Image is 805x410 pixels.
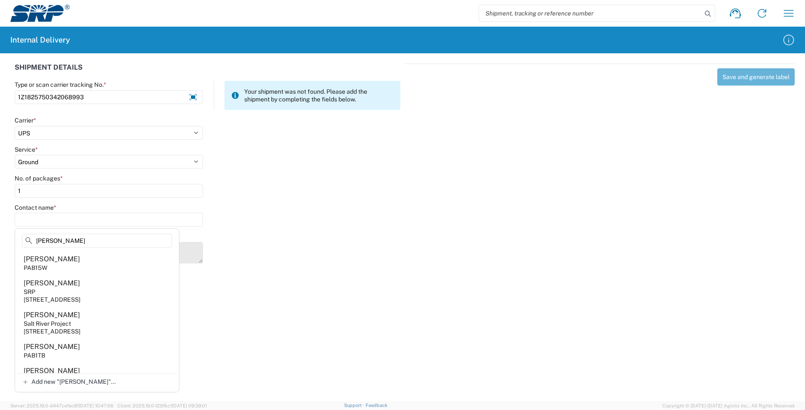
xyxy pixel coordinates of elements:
a: Support [344,403,366,408]
label: Carrier [15,116,36,124]
div: [PERSON_NAME] [24,254,80,264]
span: [DATE] 10:47:06 [79,403,114,408]
span: [DATE] 09:39:01 [172,403,207,408]
span: Your shipment was not found. Please add the shipment by completing the fields below. [244,88,393,103]
input: Shipment, tracking or reference number [479,5,702,21]
label: No. of packages [15,174,63,182]
div: [PERSON_NAME] [24,366,80,376]
div: SRP [24,288,35,296]
span: Copyright © [DATE]-[DATE] Agistix Inc., All Rights Reserved [662,402,795,410]
div: [STREET_ADDRESS] [24,296,80,303]
span: Server: 2025.19.0-d447cefac8f [10,403,114,408]
div: [PERSON_NAME] [24,342,80,352]
div: [STREET_ADDRESS] [24,327,80,335]
div: PAB15W [24,264,47,272]
img: srp [10,5,70,22]
h2: Internal Delivery [10,35,70,45]
label: Type or scan carrier tracking No. [15,81,106,89]
span: Client: 2025.19.0-129fbcf [117,403,207,408]
label: Service [15,146,38,153]
div: SHIPMENT DETAILS [15,64,400,81]
div: PAB1TB [24,352,45,359]
label: Contact name [15,204,56,211]
div: [PERSON_NAME] [24,278,80,288]
div: Salt River Project [24,320,71,327]
a: Feedback [366,403,387,408]
span: Add new "[PERSON_NAME]"... [31,378,116,386]
div: [PERSON_NAME] [24,310,80,320]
